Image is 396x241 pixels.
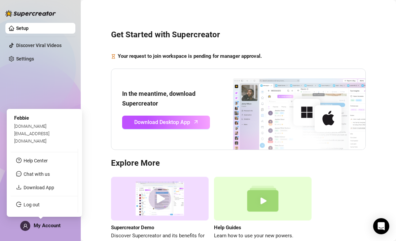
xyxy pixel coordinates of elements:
[11,199,78,210] li: Log out
[118,53,262,59] strong: Your request to join workspace is pending for manager approval.
[373,218,389,234] div: Open Intercom Messenger
[214,232,312,240] span: Learn how to use your new powers.
[122,90,195,107] strong: In the meantime, download Supercreator
[5,10,56,17] img: logo-BBDzfeDw.svg
[24,171,50,177] span: Chat with us
[210,69,365,150] img: download app
[16,43,62,48] a: Discover Viral Videos
[16,171,22,176] span: message
[24,202,40,207] a: Log out
[214,225,241,231] strong: Help Guides
[34,223,61,229] span: My Account
[192,118,200,126] span: arrow-up
[111,158,366,169] h3: Explore More
[214,177,312,221] img: help guides
[111,177,209,221] img: supercreator demo
[24,158,48,163] a: Help Center
[111,30,366,40] h3: Get Started with Supercreator
[134,118,190,126] span: Download Desktop App
[24,185,54,190] a: Download App
[23,224,28,229] span: user
[111,52,116,61] span: hourglass
[122,116,210,129] a: Download Desktop Apparrow-up
[14,115,29,121] span: Febbie
[16,26,29,31] a: Setup
[111,225,154,231] strong: Supercreator Demo
[14,124,49,144] span: [DOMAIN_NAME][EMAIL_ADDRESS][DOMAIN_NAME]
[16,56,34,62] a: Settings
